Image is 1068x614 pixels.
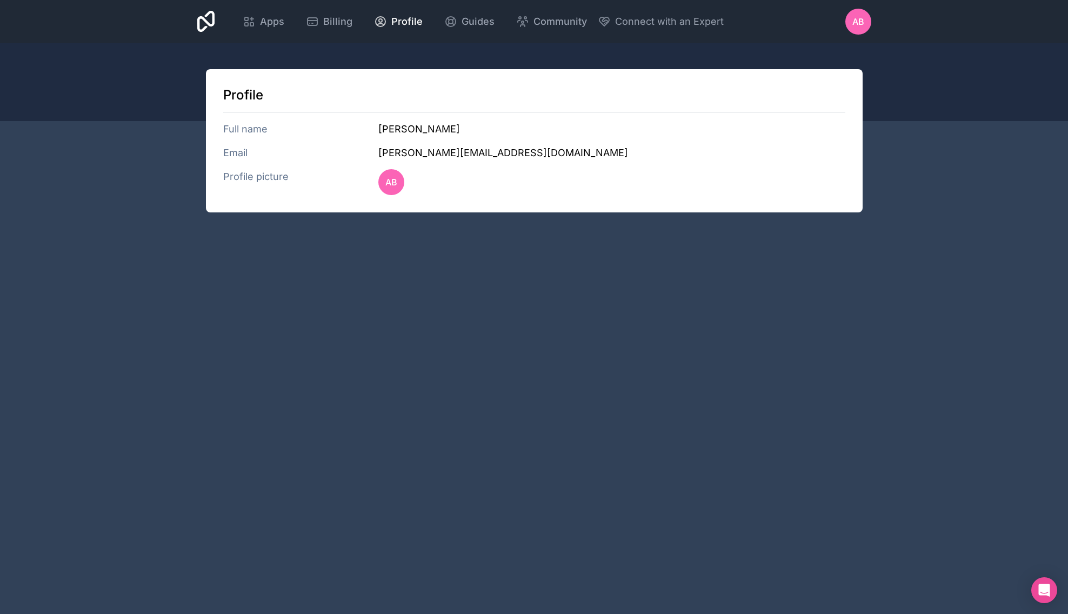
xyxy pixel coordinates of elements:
span: Community [533,14,587,29]
a: Guides [436,10,503,34]
h3: Full name [223,122,379,137]
h3: Email [223,145,379,161]
h3: Profile picture [223,169,379,195]
a: Profile [365,10,431,34]
span: Billing [323,14,352,29]
h1: Profile [223,86,845,104]
a: Apps [234,10,293,34]
span: Guides [462,14,495,29]
span: AB [385,176,397,189]
span: Apps [260,14,284,29]
a: Billing [297,10,361,34]
h3: [PERSON_NAME] [378,122,845,137]
button: Connect with an Expert [598,14,724,29]
div: Open Intercom Messenger [1031,577,1057,603]
a: Community [508,10,596,34]
span: AB [852,15,864,28]
h3: [PERSON_NAME][EMAIL_ADDRESS][DOMAIN_NAME] [378,145,845,161]
span: Profile [391,14,423,29]
span: Connect with an Expert [615,14,724,29]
